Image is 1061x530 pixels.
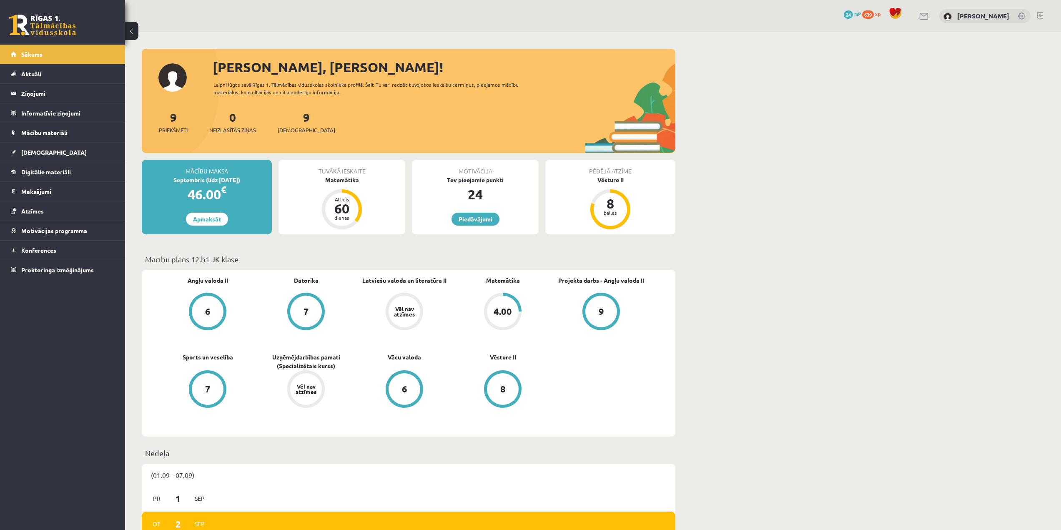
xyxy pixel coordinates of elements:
a: 8 [454,370,552,409]
div: Tev pieejamie punkti [412,176,539,184]
legend: Ziņojumi [21,84,115,103]
a: 24 mP [844,10,861,17]
div: Laipni lūgts savā Rīgas 1. Tālmācības vidusskolas skolnieka profilā. Šeit Tu vari redzēt tuvojošo... [213,81,534,96]
a: 6 [355,370,454,409]
p: Mācību plāns 12.b1 JK klase [145,254,672,265]
div: 7 [205,384,211,394]
div: (01.09 - 07.09) [142,464,675,486]
span: Neizlasītās ziņas [209,126,256,134]
a: Matemātika [486,276,520,285]
span: mP [854,10,861,17]
p: Nedēļa [145,447,672,459]
a: Atzīmes [11,201,115,221]
a: Uzņēmējdarbības pamati (Specializētais kurss) [257,353,355,370]
a: 9[DEMOGRAPHIC_DATA] [278,110,335,134]
a: Konferences [11,241,115,260]
span: Mācību materiāli [21,129,68,136]
span: Aktuāli [21,70,41,78]
a: 639 xp [862,10,885,17]
div: Vēsture II [545,176,675,184]
a: Proktoringa izmēģinājums [11,260,115,279]
a: Rīgas 1. Tālmācības vidusskola [9,15,76,35]
div: 8 [500,384,506,394]
span: Sep [191,492,208,505]
div: Matemātika [278,176,405,184]
a: Informatīvie ziņojumi [11,103,115,123]
div: Atlicis [329,197,354,202]
a: Projekta darbs - Angļu valoda II [558,276,644,285]
span: [DEMOGRAPHIC_DATA] [278,126,335,134]
a: 0Neizlasītās ziņas [209,110,256,134]
div: 7 [304,307,309,316]
span: Digitālie materiāli [21,168,71,176]
a: Matemātika Atlicis 60 dienas [278,176,405,231]
a: Aktuāli [11,64,115,83]
div: 9 [599,307,604,316]
span: [DEMOGRAPHIC_DATA] [21,148,87,156]
a: 7 [158,370,257,409]
a: Latviešu valoda un literatūra II [362,276,446,285]
span: Priekšmeti [159,126,188,134]
a: 4.00 [454,293,552,332]
a: Angļu valoda II [188,276,228,285]
span: 639 [862,10,874,19]
span: Motivācijas programma [21,227,87,234]
div: Motivācija [412,160,539,176]
a: Vēl nav atzīmes [355,293,454,332]
img: Kirills Aleksejevs [943,13,952,21]
div: 6 [205,307,211,316]
div: dienas [329,215,354,220]
a: Vēl nav atzīmes [257,370,355,409]
div: 60 [329,202,354,215]
a: 9Priekšmeti [159,110,188,134]
a: Ziņojumi [11,84,115,103]
span: Atzīmes [21,207,44,215]
a: Apmaksāt [186,213,228,226]
span: Konferences [21,246,56,254]
div: [PERSON_NAME], [PERSON_NAME]! [213,57,675,77]
div: 46.00 [142,184,272,204]
span: 1 [166,492,191,505]
legend: Maksājumi [21,182,115,201]
a: Mācību materiāli [11,123,115,142]
a: Vēsture II 8 balles [545,176,675,231]
a: Motivācijas programma [11,221,115,240]
div: 4.00 [494,307,512,316]
a: Sākums [11,45,115,64]
span: Pr [148,492,166,505]
a: Sports un veselība [183,353,233,362]
div: Pēdējā atzīme [545,160,675,176]
a: Digitālie materiāli [11,162,115,181]
a: [DEMOGRAPHIC_DATA] [11,143,115,162]
div: 6 [402,384,407,394]
span: Proktoringa izmēģinājums [21,266,94,274]
span: xp [875,10,880,17]
a: Vācu valoda [388,353,421,362]
span: € [221,183,226,196]
a: Maksājumi [11,182,115,201]
span: Sākums [21,50,43,58]
a: 9 [552,293,650,332]
a: Vēsture II [490,353,516,362]
a: 6 [158,293,257,332]
div: 8 [598,197,623,210]
div: Vēl nav atzīmes [294,384,318,394]
div: Septembris (līdz [DATE]) [142,176,272,184]
a: [PERSON_NAME] [957,12,1009,20]
span: 24 [844,10,853,19]
a: Piedāvājumi [451,213,499,226]
div: 24 [412,184,539,204]
div: balles [598,210,623,215]
a: Datorika [294,276,319,285]
div: Vēl nav atzīmes [393,306,416,317]
div: Mācību maksa [142,160,272,176]
legend: Informatīvie ziņojumi [21,103,115,123]
a: 7 [257,293,355,332]
div: Tuvākā ieskaite [278,160,405,176]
